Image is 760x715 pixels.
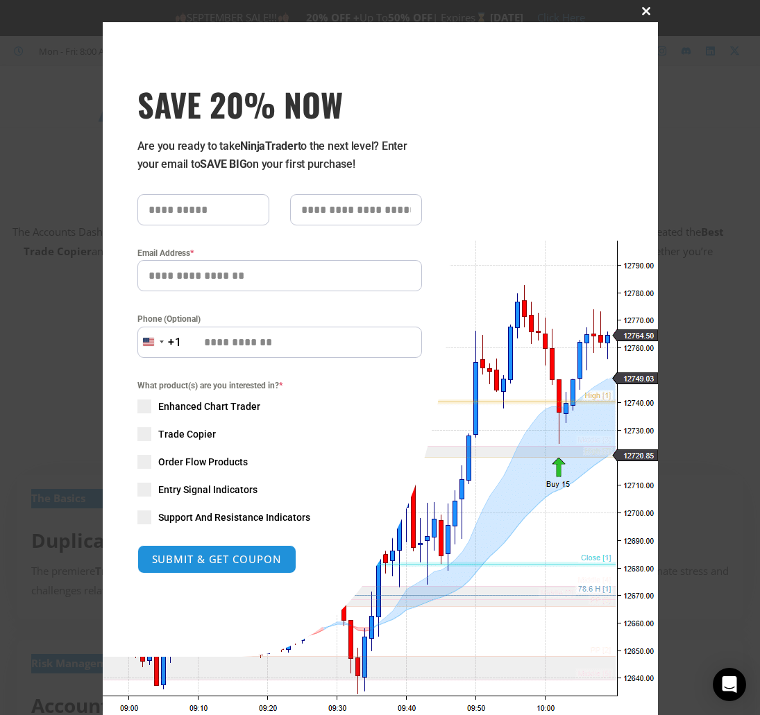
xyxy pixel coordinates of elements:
div: +1 [168,334,182,352]
p: Are you ready to take to the next level? Enter your email to on your first purchase! [137,137,422,173]
button: Selected country [137,327,182,358]
button: SUBMIT & GET COUPON [137,545,296,574]
span: Trade Copier [158,427,216,441]
span: Enhanced Chart Trader [158,399,260,413]
label: Phone (Optional) [137,312,422,326]
label: Trade Copier [137,427,422,441]
strong: NinjaTrader [240,139,297,153]
label: Support And Resistance Indicators [137,510,422,524]
span: SAVE 20% NOW [137,85,422,123]
span: Entry Signal Indicators [158,483,257,497]
span: Order Flow Products [158,455,248,469]
strong: SAVE BIG [200,157,246,171]
label: Entry Signal Indicators [137,483,422,497]
label: Email Address [137,246,422,260]
label: Enhanced Chart Trader [137,399,422,413]
div: Open Intercom Messenger [713,668,746,701]
span: What product(s) are you interested in? [137,379,422,393]
label: Order Flow Products [137,455,422,469]
span: Support And Resistance Indicators [158,510,310,524]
